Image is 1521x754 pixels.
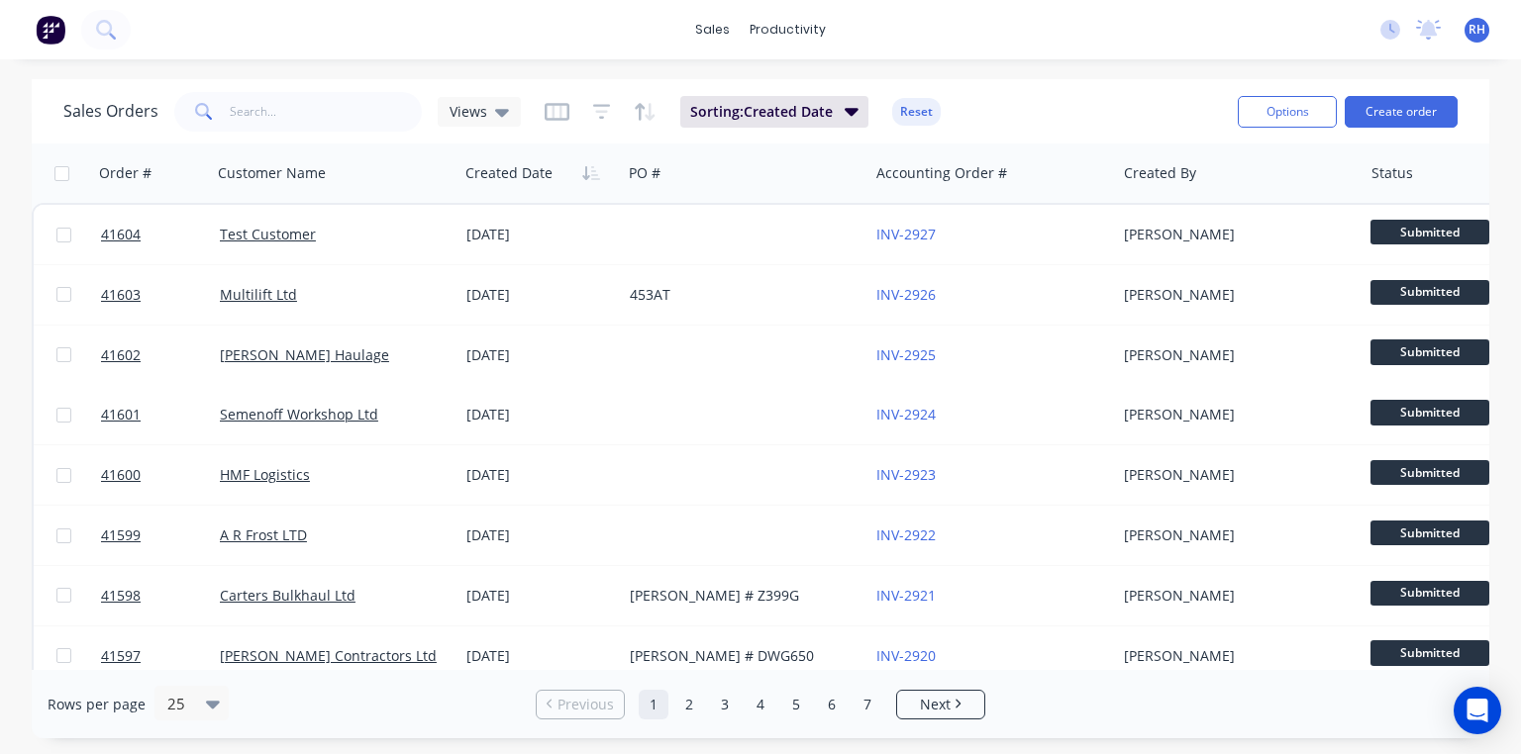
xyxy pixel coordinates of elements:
[680,96,868,128] button: Sorting:Created Date
[36,15,65,45] img: Factory
[1124,345,1344,365] div: [PERSON_NAME]
[220,285,297,304] a: Multilift Ltd
[220,525,307,544] a: A R Frost LTD
[876,405,936,424] a: INV-2924
[450,101,487,122] span: Views
[101,566,220,625] a: 41598
[537,695,624,714] a: Previous page
[876,525,936,544] a: INV-2922
[466,345,614,365] div: [DATE]
[1345,96,1458,128] button: Create order
[746,690,775,719] a: Page 4
[101,465,141,485] span: 41600
[639,690,668,719] a: Page 1 is your current page
[685,15,740,45] div: sales
[466,225,614,244] div: [DATE]
[466,405,614,424] div: [DATE]
[101,385,220,444] a: 41601
[1124,465,1344,485] div: [PERSON_NAME]
[1370,581,1489,606] span: Submitted
[1370,460,1489,485] span: Submitted
[101,285,141,305] span: 41603
[892,98,941,126] button: Reset
[897,695,984,714] a: Next page
[876,163,1007,183] div: Accounting Order #
[101,345,141,365] span: 41602
[1124,405,1344,424] div: [PERSON_NAME]
[1370,220,1489,244] span: Submitted
[1124,525,1344,545] div: [PERSON_NAME]
[920,695,951,714] span: Next
[230,92,423,132] input: Search...
[1454,687,1501,734] div: Open Intercom Messenger
[1370,520,1489,545] span: Submitted
[740,15,836,45] div: productivity
[690,102,833,122] span: Sorting: Created Date
[1371,163,1413,183] div: Status
[853,690,882,719] a: Page 7
[220,646,437,665] a: [PERSON_NAME] Contractors Ltd
[630,285,850,305] div: 453AT
[101,225,141,244] span: 41604
[1124,225,1344,244] div: [PERSON_NAME]
[710,690,740,719] a: Page 3
[1370,400,1489,424] span: Submitted
[1370,640,1489,665] span: Submitted
[1124,586,1344,606] div: [PERSON_NAME]
[220,405,378,424] a: Semenoff Workshop Ltd
[630,646,850,666] div: [PERSON_NAME] # DWG650
[1124,285,1344,305] div: [PERSON_NAME]
[466,525,614,545] div: [DATE]
[101,265,220,325] a: 41603
[1124,163,1196,183] div: Created By
[48,695,146,714] span: Rows per page
[466,465,614,485] div: [DATE]
[220,225,316,243] a: Test Customer
[220,345,389,364] a: [PERSON_NAME] Haulage
[674,690,704,719] a: Page 2
[63,102,158,121] h1: Sales Orders
[629,163,660,183] div: PO #
[876,465,936,484] a: INV-2923
[101,506,220,565] a: 41599
[220,465,310,484] a: HMF Logistics
[101,205,220,264] a: 41604
[817,690,847,719] a: Page 6
[528,690,993,719] ul: Pagination
[101,445,220,505] a: 41600
[99,163,152,183] div: Order #
[101,405,141,424] span: 41601
[101,646,141,666] span: 41597
[876,285,936,304] a: INV-2926
[876,225,936,243] a: INV-2927
[101,626,220,686] a: 41597
[876,646,936,665] a: INV-2920
[781,690,811,719] a: Page 5
[101,326,220,385] a: 41602
[101,586,141,606] span: 41598
[465,163,553,183] div: Created Date
[1370,339,1489,364] span: Submitted
[1124,646,1344,666] div: [PERSON_NAME]
[630,586,850,606] div: [PERSON_NAME] # Z399G
[466,285,614,305] div: [DATE]
[876,586,936,605] a: INV-2921
[220,586,355,605] a: Carters Bulkhaul Ltd
[1370,280,1489,305] span: Submitted
[218,163,326,183] div: Customer Name
[466,586,614,606] div: [DATE]
[466,646,614,666] div: [DATE]
[1238,96,1337,128] button: Options
[876,345,936,364] a: INV-2925
[558,695,614,714] span: Previous
[101,525,141,545] span: 41599
[1469,21,1485,39] span: RH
